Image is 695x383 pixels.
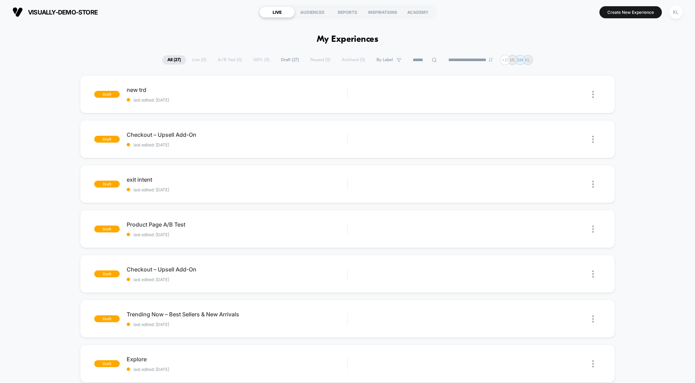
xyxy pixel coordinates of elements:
[127,277,347,282] span: last edited: [DATE]
[127,86,347,93] span: new trd
[127,187,347,192] span: last edited: [DATE]
[365,7,400,18] div: INSPIRATIONS
[260,7,295,18] div: LIVE
[94,226,120,232] span: draft
[667,5,685,19] button: KL
[127,131,347,138] span: Checkout – Upsell Add-On
[127,322,347,327] span: last edited: [DATE]
[592,270,594,278] img: close
[330,7,365,18] div: REPORTS
[510,57,516,63] p: ML
[127,176,347,183] span: exit intent
[127,266,347,273] span: Checkout – Upsell Add-On
[10,7,100,18] button: visually-demo-store
[489,58,493,62] img: end
[12,7,23,17] img: Visually logo
[94,315,120,322] span: draft
[127,356,347,363] span: Explore
[500,55,510,65] div: + 21
[94,360,120,367] span: draft
[669,6,683,19] div: KL
[525,57,530,63] p: KL
[127,97,347,103] span: last edited: [DATE]
[94,91,120,98] span: draft
[94,270,120,277] span: draft
[592,91,594,98] img: close
[127,142,347,147] span: last edited: [DATE]
[162,55,186,65] span: All ( 27 )
[400,7,435,18] div: ACADEMY
[127,232,347,237] span: last edited: [DATE]
[295,7,330,18] div: AUDIENCES
[276,55,304,65] span: Draft ( 27 )
[94,136,120,143] span: draft
[592,360,594,367] img: close
[127,311,347,318] span: Trending Now – Best Sellers & New Arrivals
[592,226,594,233] img: close
[592,136,594,143] img: close
[28,9,98,16] span: visually-demo-store
[94,181,120,188] span: draft
[592,181,594,188] img: close
[127,221,347,228] span: Product Page A/B Test
[592,315,594,323] img: close
[317,35,379,45] h1: My Experiences
[599,6,662,18] button: Create New Experience
[127,367,347,372] span: last edited: [DATE]
[517,57,523,63] p: SM
[376,57,393,63] span: By Label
